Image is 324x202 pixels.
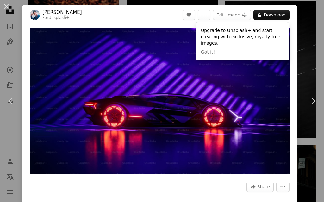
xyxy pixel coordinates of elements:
button: Add to Collection [198,10,210,20]
div: For [42,16,82,21]
button: Download [253,10,290,20]
button: Share this image [246,182,274,192]
span: Share [257,182,270,192]
button: Edit image [213,10,251,20]
a: Unsplash+ [48,16,69,20]
button: Like [183,10,195,20]
a: Next [302,71,324,131]
button: Got it! [201,49,215,55]
a: [PERSON_NAME] [42,9,82,16]
button: More Actions [276,182,290,192]
img: Go to Vaibhav Nagare's profile [30,10,40,20]
button: Zoom in on this image [30,28,290,174]
div: Upgrade to Unsplash+ and start creating with exclusive, royalty-free images. [196,22,289,60]
img: a futuristic car is shown in a dark room [30,28,290,174]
